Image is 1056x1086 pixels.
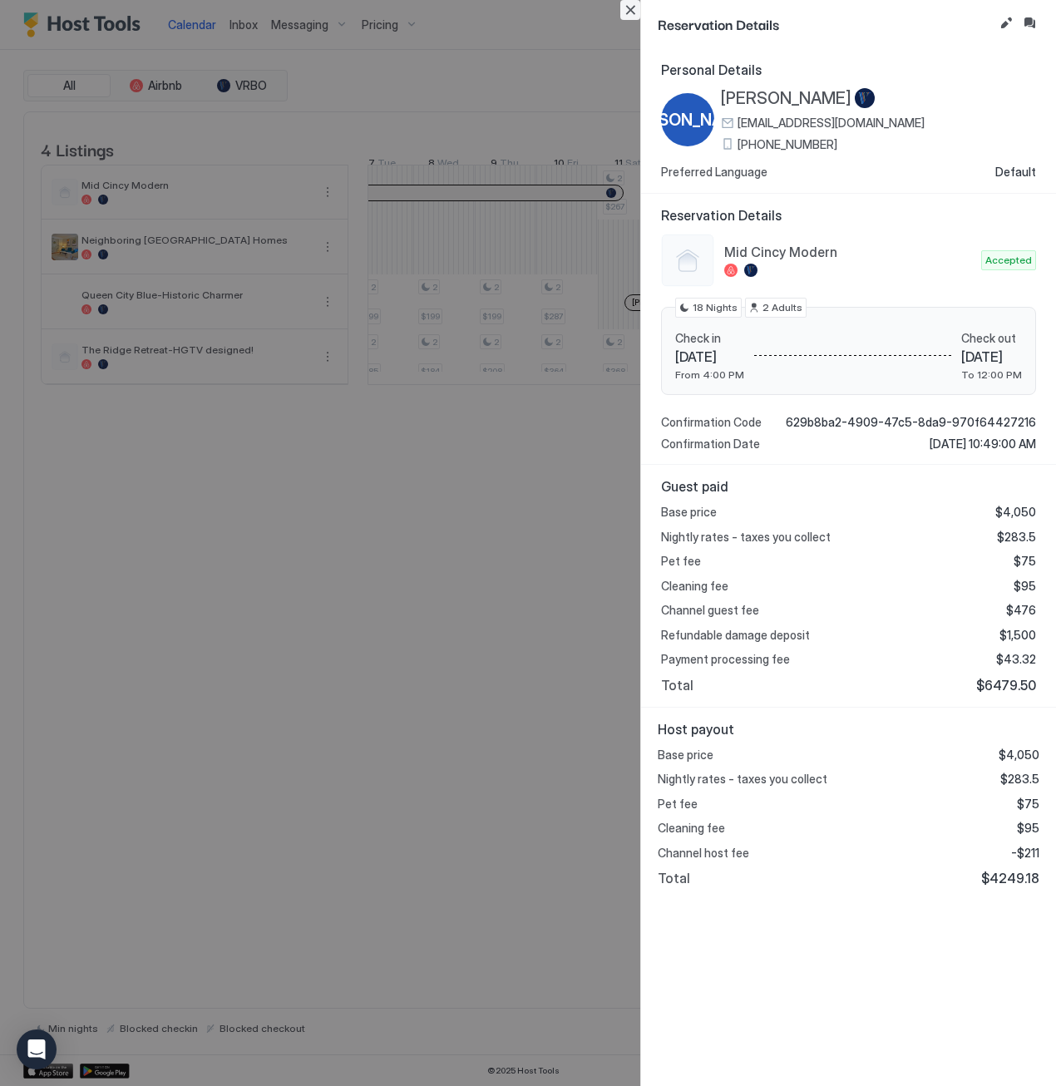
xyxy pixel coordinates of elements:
span: Nightly rates - taxes you collect [658,772,827,787]
span: $95 [1014,579,1036,594]
span: Check out [961,331,1022,346]
span: Pet fee [661,554,701,569]
span: Reservation Details [661,207,1036,224]
span: $283.5 [1000,772,1039,787]
span: $6479.50 [976,677,1036,694]
span: 18 Nights [693,300,738,315]
span: [DATE] [961,348,1022,365]
span: Default [995,165,1036,180]
span: [DATE] 10:49:00 AM [930,437,1036,452]
span: From 4:00 PM [675,368,744,381]
span: Refundable damage deposit [661,628,810,643]
span: Accepted [985,253,1032,268]
span: Base price [661,505,717,520]
button: Inbox [1019,13,1039,33]
span: 2 Adults [762,300,802,315]
span: [PERSON_NAME] [622,107,753,132]
span: Host payout [658,721,1039,738]
span: Check in [675,331,744,346]
span: $75 [1017,797,1039,812]
span: Cleaning fee [661,579,728,594]
span: $476 [1006,603,1036,618]
span: Preferred Language [661,165,767,180]
span: $95 [1017,821,1039,836]
span: Total [658,870,690,886]
span: Channel host fee [658,846,749,861]
span: Confirmation Code [661,415,762,430]
button: Edit reservation [996,13,1016,33]
span: [PERSON_NAME] [721,88,851,109]
span: [PHONE_NUMBER] [738,137,837,152]
span: [EMAIL_ADDRESS][DOMAIN_NAME] [738,116,925,131]
span: Guest paid [661,478,1036,495]
span: $4,050 [995,505,1036,520]
span: To 12:00 PM [961,368,1022,381]
span: Base price [658,748,713,763]
span: Total [661,677,693,694]
span: 629b8ba2-4909-47c5-8da9-970f64427216 [786,415,1036,430]
span: Channel guest fee [661,603,759,618]
span: Reservation Details [658,13,993,34]
span: Pet fee [658,797,698,812]
span: $283.5 [997,530,1036,545]
span: $1,500 [999,628,1036,643]
span: Nightly rates - taxes you collect [661,530,831,545]
span: $43.32 [996,652,1036,667]
span: Payment processing fee [661,652,790,667]
span: Cleaning fee [658,821,725,836]
span: -$211 [1011,846,1039,861]
div: Open Intercom Messenger [17,1029,57,1069]
span: Personal Details [661,62,1036,78]
span: Confirmation Date [661,437,760,452]
span: [DATE] [675,348,744,365]
span: $4,050 [999,748,1039,763]
span: $75 [1014,554,1036,569]
span: $4249.18 [981,870,1039,886]
span: Mid Cincy Modern [724,244,975,260]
